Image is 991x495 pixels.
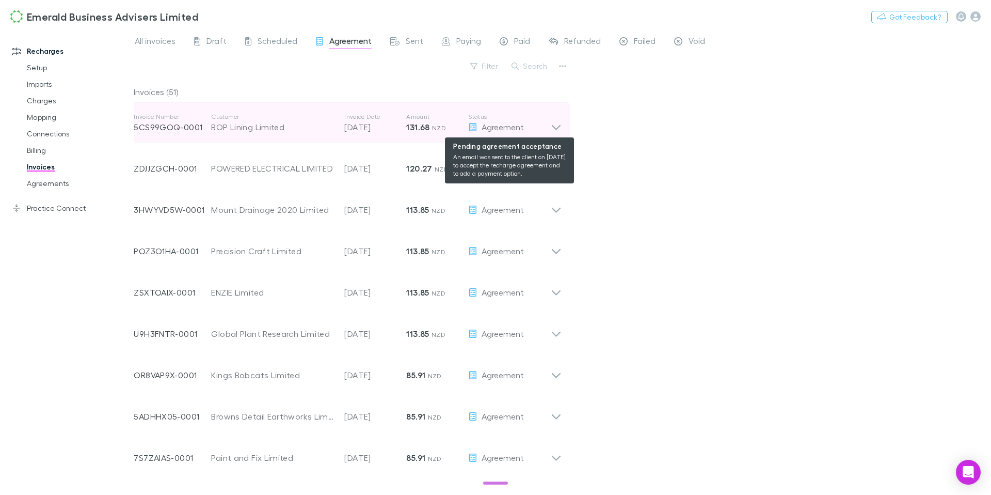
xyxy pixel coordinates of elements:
p: [DATE] [344,162,406,175]
div: Invoice Number5CS99GOQ-0001CustomerBOP Lining LimitedInvoice Date[DATE]Amount131.68 NZDStatus [125,102,570,144]
span: Agreement [329,36,372,49]
p: Invoice Date [344,113,406,121]
strong: 85.91 [406,370,425,380]
div: 5ADHHX05-0001Browns Detail Earthworks Limited[DATE]85.91 NZDAgreement [125,392,570,433]
div: Open Intercom Messenger [956,460,981,485]
div: ENZIE Limited [211,286,334,299]
span: Agreement [482,246,524,256]
p: U9H3FNTR-0001 [134,328,211,340]
span: Agreement [482,329,524,338]
p: [DATE] [344,369,406,381]
p: Amount [406,113,468,121]
p: 5ADHHX05-0001 [134,410,211,423]
div: 3HWYVD5W-0001Mount Drainage 2020 Limited[DATE]113.85 NZDAgreement [125,185,570,226]
span: NZD [431,248,445,256]
span: Paying [456,36,481,49]
strong: 113.85 [406,287,429,298]
strong: 120.27 [406,163,432,174]
strong: 85.91 [406,411,425,422]
strong: 85.91 [406,453,425,463]
span: NZD [431,207,445,214]
p: POZ3O1HA-0001 [134,245,211,257]
div: Paint and Fix Limited [211,452,334,464]
div: Mount Drainage 2020 Limited [211,204,334,216]
a: Imports [17,76,132,92]
span: Failed [634,36,656,49]
strong: 113.85 [406,205,429,215]
p: OR8VAP9X-0001 [134,369,211,381]
div: ZDJJZGCH-0001POWERED ELECTRICAL LIMITED[DATE]120.27 NZDAgreement [125,144,570,185]
p: [DATE] [344,245,406,257]
div: 7S7ZAIAS-0001Paint and Fix Limited[DATE]85.91 NZDAgreement [125,433,570,474]
a: Emerald Business Advisers Limited [4,4,204,29]
strong: 131.68 [406,122,429,132]
span: Agreement [482,453,524,462]
span: Paid [514,36,530,49]
p: ZSXTOAIX-0001 [134,286,211,299]
button: Got Feedback? [871,11,948,23]
strong: 113.85 [406,246,429,256]
span: NZD [432,124,446,132]
span: Agreement [482,163,524,173]
div: POWERED ELECTRICAL LIMITED [211,162,334,175]
div: Precision Craft Limited [211,245,334,257]
strong: 113.85 [406,329,429,339]
a: Recharges [2,43,132,59]
span: NZD [431,289,445,297]
div: Browns Detail Earthworks Limited [211,410,334,423]
span: Scheduled [258,36,297,49]
div: POZ3O1HA-0001Precision Craft Limited[DATE]113.85 NZDAgreement [125,226,570,268]
span: NZD [428,372,442,380]
p: [DATE] [344,452,406,464]
span: Agreement [482,122,524,132]
span: Sent [406,36,423,49]
p: Invoice Number [134,113,211,121]
span: NZD [428,455,442,462]
div: BOP Lining Limited [211,121,334,133]
p: 5CS99GOQ-0001 [134,121,211,133]
span: NZD [435,165,449,173]
p: [DATE] [344,410,406,423]
h3: Emerald Business Advisers Limited [27,10,198,23]
a: Invoices [17,159,132,175]
p: [DATE] [344,328,406,340]
span: Void [689,36,705,49]
img: Emerald Business Advisers Limited's Logo [10,10,23,23]
p: ZDJJZGCH-0001 [134,162,211,175]
a: Agreements [17,175,132,192]
a: Practice Connect [2,200,132,216]
a: Billing [17,142,132,159]
div: OR8VAP9X-0001Kings Bobcats Limited[DATE]85.91 NZDAgreement [125,350,570,392]
p: 7S7ZAIAS-0001 [134,452,211,464]
p: Customer [211,113,334,121]
a: Mapping [17,109,132,126]
span: Agreement [482,287,524,297]
p: [DATE] [344,204,406,216]
span: Agreement [482,205,524,214]
span: NZD [428,413,442,421]
a: Connections [17,126,132,142]
button: Filter [465,60,504,72]
div: U9H3FNTR-0001Global Plant Research Limited[DATE]113.85 NZDAgreement [125,309,570,350]
span: Agreement [482,370,524,380]
span: NZD [431,331,445,338]
p: 3HWYVD5W-0001 [134,204,211,216]
span: Agreement [482,411,524,421]
button: Search [506,60,553,72]
span: Refunded [564,36,601,49]
span: Draft [206,36,227,49]
a: Charges [17,92,132,109]
div: Kings Bobcats Limited [211,369,334,381]
p: [DATE] [344,121,406,133]
p: Status [468,113,551,121]
span: All invoices [135,36,175,49]
div: Global Plant Research Limited [211,328,334,340]
div: ZSXTOAIX-0001ENZIE Limited[DATE]113.85 NZDAgreement [125,268,570,309]
a: Setup [17,59,132,76]
p: [DATE] [344,286,406,299]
